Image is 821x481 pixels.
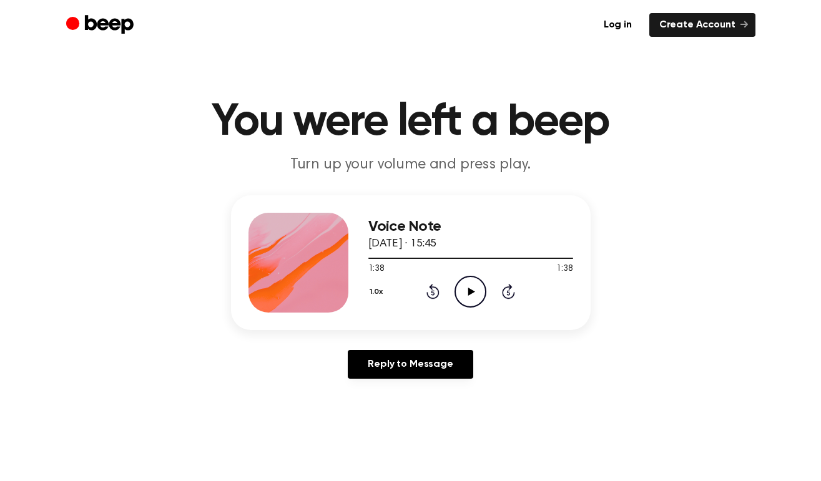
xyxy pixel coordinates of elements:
span: 1:38 [368,263,385,276]
span: 1:38 [556,263,573,276]
button: 1.0x [368,281,388,303]
a: Beep [66,13,137,37]
p: Turn up your volume and press play. [171,155,651,175]
a: Create Account [649,13,755,37]
a: Reply to Message [348,350,473,379]
h3: Voice Note [368,218,573,235]
a: Log in [594,13,642,37]
span: [DATE] · 15:45 [368,238,437,250]
h1: You were left a beep [91,100,730,145]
